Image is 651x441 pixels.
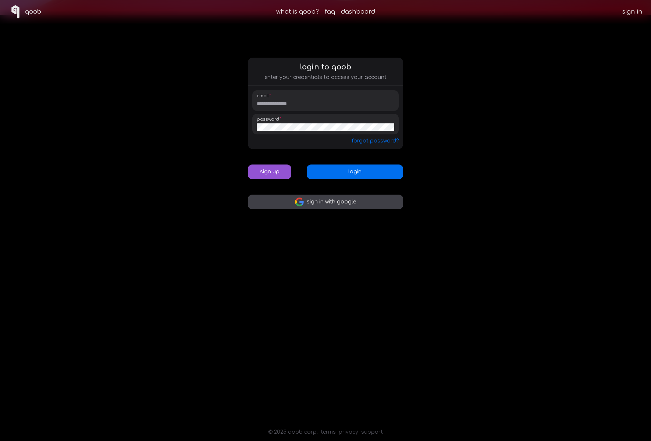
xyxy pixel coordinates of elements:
[341,7,375,16] a: dashboard
[248,195,403,209] button: sign in with google
[276,7,319,16] a: what is qoob?
[9,5,41,18] a: qoob
[361,429,383,436] a: support
[352,137,399,145] a: forgot password?
[257,100,394,107] input: email
[25,7,41,16] p: qoob
[268,429,318,436] span: © 2025 qoob corp.
[325,7,335,16] a: faq
[257,123,394,131] input: password
[321,429,336,436] a: terms
[622,7,642,16] a: sign in
[257,93,273,99] label: email
[257,116,284,123] label: password
[264,74,387,81] p: enter your credentials to access your account
[300,62,351,72] h1: login to qoob
[307,165,403,179] button: login
[248,165,291,179] a: sign up
[339,429,358,436] a: privacy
